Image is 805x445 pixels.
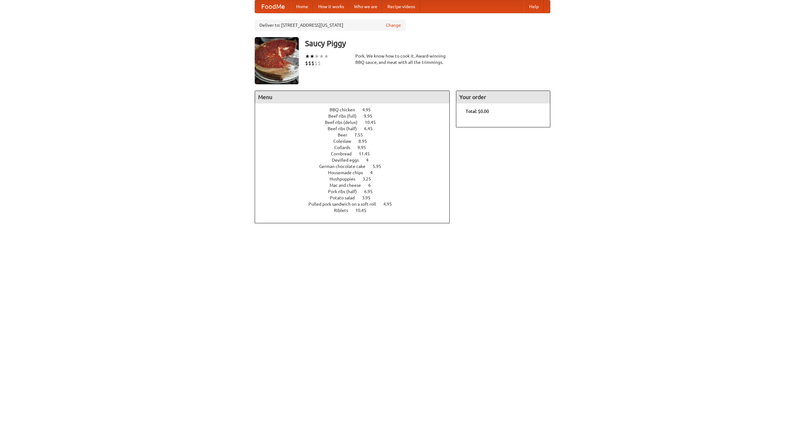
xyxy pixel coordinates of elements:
span: Beer [338,132,353,137]
li: ★ [305,53,310,60]
a: Beer 7.55 [338,132,375,137]
li: $ [311,60,314,67]
span: 4 [370,170,379,175]
span: Devilled eggs [332,158,365,163]
a: Recipe videos [382,0,420,13]
a: FoodMe [255,0,291,13]
span: Riblets [334,208,354,213]
span: Beef ribs (delux) [325,120,364,125]
span: Cornbread [331,151,358,156]
h3: Saucy Piggy [305,37,550,50]
a: Cornbread 11.45 [331,151,381,156]
b: Total: $0.00 [466,109,489,114]
span: Potato salad [330,195,361,200]
h4: Your order [456,91,550,103]
a: How it works [313,0,349,13]
span: 10.45 [355,208,373,213]
span: 4.95 [383,202,398,207]
span: Pork ribs (half) [328,189,363,194]
a: Beef ribs (delux) 10.45 [325,120,387,125]
a: BBQ chicken 4.95 [330,107,382,112]
span: 5.95 [373,164,387,169]
div: Deliver to: [STREET_ADDRESS][US_STATE] [255,19,406,31]
li: $ [314,60,318,67]
span: 10.45 [365,120,382,125]
a: Potato salad 3.95 [330,195,382,200]
span: 6.45 [364,126,379,131]
li: ★ [319,53,324,60]
li: $ [318,60,321,67]
span: Pulled pork sandwich on a soft roll [308,202,382,207]
span: 6 [368,183,377,188]
li: $ [308,60,311,67]
span: 3.25 [363,176,377,181]
h4: Menu [255,91,449,103]
a: Pork ribs (half) 6.95 [328,189,384,194]
li: $ [305,60,308,67]
span: Collards [334,145,357,150]
span: 7.55 [354,132,369,137]
a: Who we are [349,0,382,13]
span: 9.95 [358,145,372,150]
span: 6.95 [364,189,379,194]
img: angular.jpg [255,37,299,84]
span: Beef ribs (full) [328,114,363,119]
a: Housemade chips 4 [328,170,384,175]
span: 3.95 [362,195,377,200]
span: 4 [366,158,375,163]
a: Hushpuppies 3.25 [330,176,383,181]
a: Pulled pork sandwich on a soft roll 4.95 [308,202,403,207]
span: 11.45 [359,151,376,156]
span: 4.95 [362,107,377,112]
span: Mac and cheese [330,183,367,188]
a: German chocolate cake 5.95 [319,164,393,169]
li: ★ [314,53,319,60]
a: Help [524,0,544,13]
a: Home [291,0,313,13]
li: ★ [324,53,329,60]
li: ★ [310,53,314,60]
span: Housemade chips [328,170,369,175]
span: BBQ chicken [330,107,361,112]
span: Hushpuppies [330,176,362,181]
div: Pork. We know how to cook it. Award-winning BBQ sauce, and meat with all the trimmings. [355,53,450,65]
a: Riblets 10.45 [334,208,378,213]
span: Coleslaw [333,139,358,144]
a: Beef ribs (full) 9.95 [328,114,384,119]
span: Beef ribs (half) [328,126,363,131]
a: Beef ribs (half) 6.45 [328,126,384,131]
a: Devilled eggs 4 [332,158,380,163]
span: German chocolate cake [319,164,372,169]
a: Coleslaw 8.95 [333,139,379,144]
a: Change [386,22,401,28]
span: 9.95 [364,114,379,119]
span: 8.95 [358,139,373,144]
a: Collards 9.95 [334,145,378,150]
a: Mac and cheese 6 [330,183,382,188]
